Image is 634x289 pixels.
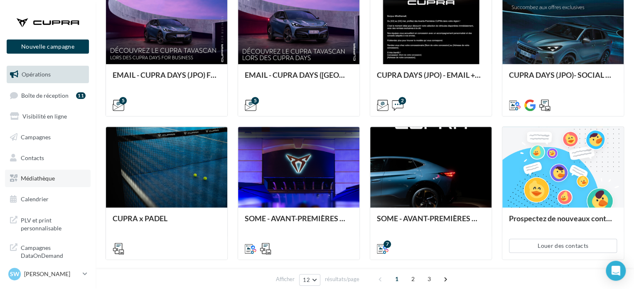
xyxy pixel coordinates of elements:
button: Louer des contacts [509,239,617,253]
span: 12 [303,277,310,283]
div: SOME - AVANT-PREMIÈRES CUPRA FOR BUSINESS (VENTES PRIVEES) [245,214,353,231]
a: Calendrier [5,190,91,208]
div: Prospectez de nouveaux contacts [509,214,617,231]
a: Visibilité en ligne [5,108,91,125]
span: résultats/page [325,275,359,283]
span: 2 [406,272,420,286]
a: Médiathèque [5,170,91,187]
a: Campagnes [5,128,91,146]
div: Open Intercom Messenger [606,261,626,281]
span: Calendrier [21,195,49,203]
a: Opérations [5,66,91,83]
a: Boîte de réception11 [5,86,91,104]
div: EMAIL - CUPRA DAYS (JPO) Fleet Générique [113,71,221,87]
button: 12 [299,274,320,286]
span: Contacts [21,154,44,161]
div: 5 [119,97,127,104]
div: CUPRA x PADEL [113,214,221,231]
div: CUPRA DAYS (JPO) - EMAIL + SMS [377,71,485,87]
span: Opérations [22,71,51,78]
span: PLV et print personnalisable [21,215,86,232]
span: Campagnes DataOnDemand [21,242,86,260]
span: 1 [390,272,403,286]
a: Campagnes DataOnDemand [5,239,91,263]
p: [PERSON_NAME] [24,270,79,278]
span: Campagnes [21,133,51,141]
span: SW [10,270,20,278]
span: Médiathèque [21,175,55,182]
span: 3 [423,272,436,286]
span: Afficher [276,275,295,283]
div: 5 [251,97,259,104]
div: EMAIL - CUPRA DAYS ([GEOGRAPHIC_DATA]) Private Générique [245,71,353,87]
div: SOME - AVANT-PREMIÈRES CUPRA PART (VENTES PRIVEES) [377,214,485,231]
span: Boîte de réception [21,91,69,99]
a: SW [PERSON_NAME] [7,266,89,282]
div: 7 [383,240,391,248]
a: PLV et print personnalisable [5,211,91,236]
div: 2 [398,97,406,104]
div: 11 [76,92,86,99]
span: Visibilité en ligne [22,113,67,120]
a: Contacts [5,149,91,167]
button: Nouvelle campagne [7,40,89,54]
div: CUPRA DAYS (JPO)- SOCIAL MEDIA [509,71,617,87]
